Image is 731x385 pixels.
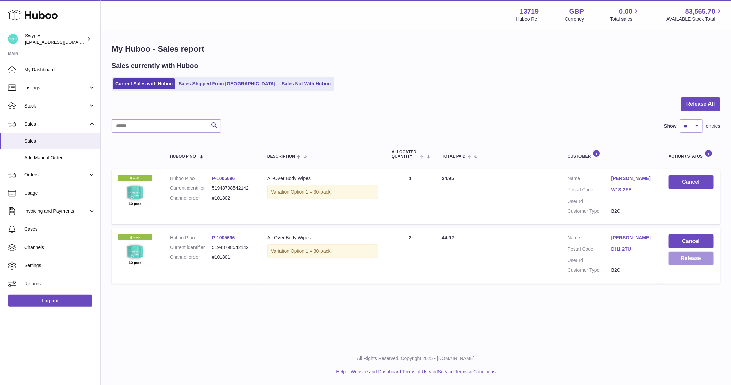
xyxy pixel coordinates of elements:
a: [PERSON_NAME] [611,234,655,241]
div: Customer [568,149,655,159]
span: Option 1 = 30-pack; [291,189,332,195]
dt: Postal Code [568,187,611,195]
img: hello@swypes.co.uk [8,34,18,44]
li: and [348,369,496,375]
span: Total sales [610,16,640,23]
span: 24.95 [442,176,454,181]
a: Log out [8,295,92,307]
dt: Huboo P no [170,234,212,241]
span: Add Manual Order [24,155,95,161]
div: All-Over Body Wipes [267,234,378,241]
a: Sales Shipped From [GEOGRAPHIC_DATA] [176,78,278,89]
div: Swypes [25,33,85,45]
dd: 51948798542142 [212,244,254,251]
a: Current Sales with Huboo [113,78,175,89]
span: Orders [24,172,88,178]
dt: Channel order [170,195,212,201]
dt: User Id [568,257,611,264]
span: Sales [24,121,88,127]
span: ALLOCATED Quantity [392,150,418,159]
a: Service Terms & Conditions [438,369,496,374]
div: Variation: [267,185,378,199]
div: Variation: [267,244,378,258]
a: W1S 2FE [611,187,655,193]
span: 83,565.70 [685,7,715,16]
span: entries [706,123,720,129]
dt: Channel order [170,254,212,260]
a: [PERSON_NAME] [611,175,655,182]
a: Help [336,369,346,374]
img: 137191726829084.png [118,175,152,209]
dt: Current identifier [170,185,212,191]
span: AVAILABLE Stock Total [666,16,723,23]
dt: User Id [568,198,611,205]
dt: Name [568,234,611,243]
img: 137191726829084.png [118,234,152,268]
a: Sales Not With Huboo [279,78,333,89]
button: Cancel [669,234,714,248]
dt: Customer Type [568,267,611,273]
dd: B2C [611,267,655,273]
div: Action / Status [669,149,714,159]
td: 1 [385,169,435,224]
a: DH1 2TU [611,246,655,252]
a: Website and Dashboard Terms of Use [351,369,430,374]
button: Release All [681,97,720,111]
span: Description [267,154,295,159]
span: Huboo P no [170,154,196,159]
span: Cases [24,226,95,232]
strong: 13719 [520,7,539,16]
a: P-1005696 [212,176,235,181]
span: Channels [24,244,95,251]
dt: Postal Code [568,246,611,254]
span: Listings [24,85,88,91]
span: 44.92 [442,235,454,240]
dt: Huboo P no [170,175,212,182]
span: 0.00 [619,7,633,16]
dd: #101801 [212,254,254,260]
span: Usage [24,190,95,196]
span: [EMAIL_ADDRESS][DOMAIN_NAME] [25,39,99,45]
a: 83,565.70 AVAILABLE Stock Total [666,7,723,23]
span: Returns [24,281,95,287]
dd: #101802 [212,195,254,201]
strong: GBP [569,7,584,16]
span: Option 1 = 30-pack; [291,248,332,254]
h2: Sales currently with Huboo [112,61,198,70]
a: P-1005696 [212,235,235,240]
span: Settings [24,262,95,269]
div: All-Over Body Wipes [267,175,378,182]
span: Sales [24,138,95,144]
dt: Name [568,175,611,183]
button: Cancel [669,175,714,189]
label: Show [664,123,677,129]
span: Invoicing and Payments [24,208,88,214]
a: 0.00 Total sales [610,7,640,23]
dt: Current identifier [170,244,212,251]
dd: 51948798542142 [212,185,254,191]
span: My Dashboard [24,67,95,73]
td: 2 [385,228,435,284]
dd: B2C [611,208,655,214]
p: All Rights Reserved. Copyright 2025 - [DOMAIN_NAME] [106,355,726,362]
dt: Customer Type [568,208,611,214]
button: Release [669,252,714,265]
span: Total paid [442,154,466,159]
div: Huboo Ref [516,16,539,23]
h1: My Huboo - Sales report [112,44,720,54]
span: Stock [24,103,88,109]
div: Currency [565,16,584,23]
